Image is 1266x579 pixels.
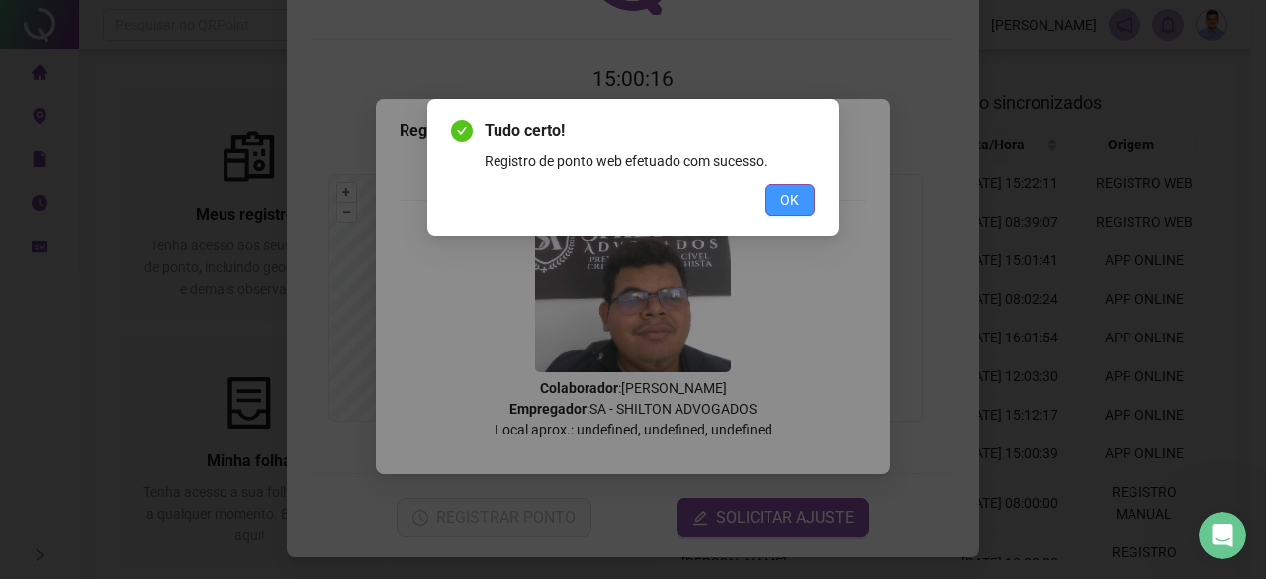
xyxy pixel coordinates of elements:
iframe: Intercom live chat [1199,512,1246,559]
span: check-circle [451,120,473,142]
span: Tudo certo! [485,119,815,143]
button: OK [765,184,815,216]
span: OK [780,189,799,211]
div: Registro de ponto web efetuado com sucesso. [485,150,815,172]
